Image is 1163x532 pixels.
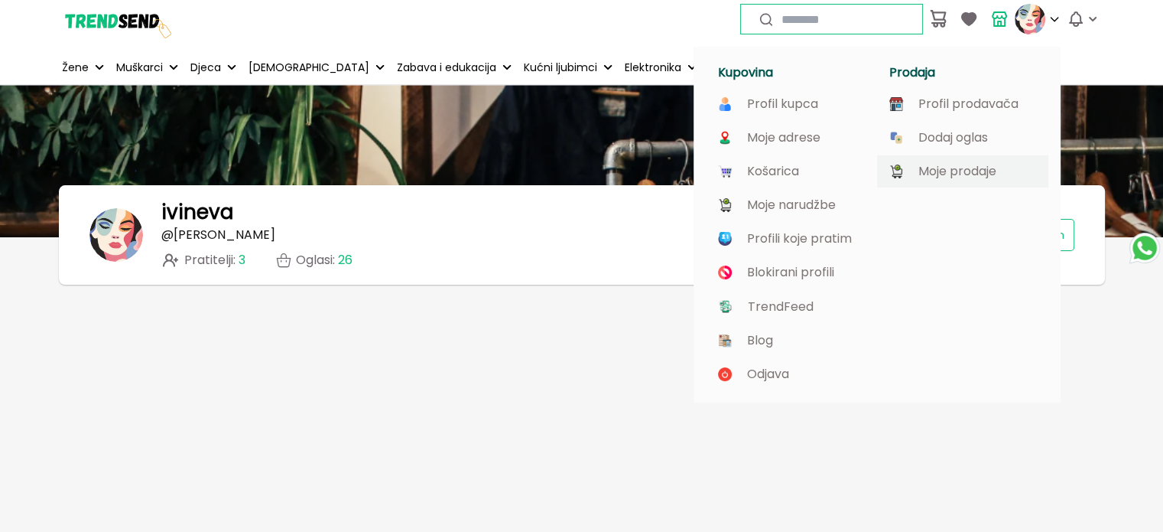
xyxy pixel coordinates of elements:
a: Profil prodavača [889,97,1036,111]
a: Profili koje pratim [718,232,865,246]
p: Profil prodavača [918,97,1018,111]
a: Dodaj oglas [889,131,1036,145]
p: Dodaj oglas [918,131,988,145]
a: Blokirani profili [718,266,865,279]
img: image [889,165,903,178]
img: image [718,165,732,178]
a: Blog [718,334,865,348]
p: Djeca [190,60,221,76]
p: Oglasi : [296,253,352,267]
a: TrendFeed [718,299,865,314]
p: Blokirani profili [747,266,834,279]
button: Žene [59,51,107,84]
p: TrendFeed [748,300,814,314]
img: image [889,97,903,111]
p: Kućni ljubimci [524,60,597,76]
a: Profil kupca [718,97,865,111]
p: Zabava i edukacija [397,60,496,76]
img: image [718,266,732,279]
button: Kućni ljubimci [521,51,616,84]
h1: Kupovina [718,65,871,80]
img: image [889,131,903,145]
p: Muškarci [116,60,163,76]
button: Djeca [187,51,239,84]
p: Košarica [747,165,799,178]
a: Košarica [718,165,865,178]
img: banner [89,208,143,262]
img: image [718,131,732,145]
p: Blog [747,334,773,348]
h1: Prodaja [889,65,1042,80]
p: Elektronika [625,60,681,76]
img: image [718,299,733,314]
img: image [718,198,732,212]
p: [DEMOGRAPHIC_DATA] [249,60,369,76]
a: Moje prodaje [889,165,1036,178]
p: Odjava [747,367,789,381]
a: Moje adrese [718,131,865,145]
button: Muškarci [113,51,181,84]
img: image [718,367,732,381]
img: image [718,97,732,111]
img: image [718,334,732,348]
span: 3 [239,251,245,269]
p: Moje adrese [747,131,820,145]
p: Profil kupca [747,97,818,111]
span: 26 [338,251,352,269]
button: [DEMOGRAPHIC_DATA] [245,51,388,84]
img: profile picture [1015,4,1045,34]
p: Moje narudžbe [747,198,836,212]
img: image [718,232,732,246]
button: Elektronika [622,51,700,84]
p: Žene [62,60,89,76]
p: Moje prodaje [918,165,996,178]
a: Moje narudžbe [718,198,865,212]
h1: ivineva [161,201,233,224]
p: Profili koje pratim [747,232,852,246]
button: Zabava i edukacija [394,51,515,84]
span: Pratitelji : [184,253,245,267]
p: @ [PERSON_NAME] [161,228,275,242]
